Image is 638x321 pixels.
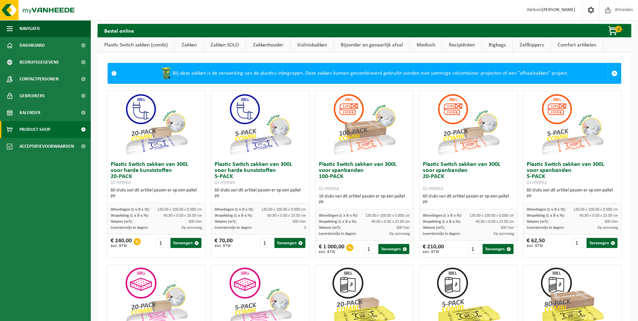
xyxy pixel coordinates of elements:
h2: Bestel online [98,24,141,37]
span: 130.00 x 100.00 x 0.000 cm [261,208,306,212]
span: 40.00 x 0.00 x 23.00 cm [579,214,618,218]
span: 3 [304,226,306,230]
span: Afmetingen (L x B x H): [215,208,254,212]
input: 1 [572,238,586,248]
span: Dashboard [20,37,45,54]
span: Kalender [20,104,40,121]
span: Op aanvraag [597,226,618,230]
span: Op aanvraag [493,232,514,236]
span: Levertermijn in dagen: [111,226,148,230]
a: Zakken [175,37,203,53]
span: Gebruikers [20,87,45,104]
button: Toevoegen [171,238,201,248]
h3: Plastic Switch zakken van 300L voor spanbanden 5-PACK [527,162,618,186]
div: PP [215,193,306,200]
span: 130.00 x 100.00 x 0.000 cm [573,208,618,212]
a: Sluit melding [608,63,621,83]
input: 1 [364,244,378,254]
div: PP [423,200,514,206]
span: excl. BTW [319,250,344,254]
span: Verpakking (L x B x H): [319,220,357,224]
div: PP [527,193,618,200]
div: 16 stuks van dit artikel passen er op een pallet [319,193,410,206]
span: 40.00 x 0.00 x 20.00 cm [163,214,202,218]
div: 60 stuks van dit artikel passen er op een pallet [527,187,618,200]
span: 01-999952 [527,180,547,185]
button: Toevoegen [378,244,409,254]
div: € 210,00 [423,244,444,254]
div: € 70,00 [215,238,233,248]
a: Comfort artikelen [551,37,603,53]
span: 130.00 x 100.00 x 0.000 cm [157,208,202,212]
img: 01-999952 [539,91,606,158]
div: € 62,50 [527,238,545,248]
span: Volume (m³): [423,226,445,230]
span: 300 liter [396,226,410,230]
span: Levertermijn in dagen: [423,232,460,236]
span: 60.00 x 0.00 x 23.00 cm [267,214,306,218]
img: 01-999953 [435,91,502,158]
span: 130.00 x 100.00 x 0.000 cm [365,214,410,218]
div: Bij deze zakken is de verwerking van de plastics inbegrepen. Deze zakken kunnen gecombineerd gebr... [120,63,608,83]
span: 40.00 x 0.00 x 23.00 cm [476,220,514,224]
span: Afmetingen (L x B x H): [527,208,566,212]
span: 01-999949 [215,180,235,185]
a: Bigbags [482,37,513,53]
span: Navigatie [20,20,40,37]
span: Volume (m³): [319,226,341,230]
a: Zakkenhouder [246,37,290,53]
a: Zelfkippers [513,37,551,53]
strong: [PERSON_NAME] [542,7,575,12]
input: 1 [156,238,170,248]
a: Medisch [410,37,442,53]
span: Acceptatievoorwaarden [20,138,74,155]
h3: Plastic Switch zakken van 300L voor harde kunststoffen 20-PACK [111,162,202,186]
input: 1 [468,244,482,254]
a: Bijzonder en gevaarlijk afval [334,37,410,53]
a: Zakken SOLO [204,37,246,53]
div: PP [111,193,202,200]
span: excl. BTW [527,244,545,248]
button: Toevoegen [483,244,514,254]
span: Levertermijn in dagen: [215,226,252,230]
span: Levertermijn in dagen: [527,226,564,230]
img: 01-999950 [123,91,190,158]
div: € 1 000,00 [319,244,344,254]
img: 01-999954 [331,91,398,158]
span: 130.00 x 100.00 x 0.000 cm [470,214,514,218]
span: 01-999953 [423,186,443,191]
span: Volume (m³): [215,220,236,224]
span: Op aanvraag [389,232,410,236]
div: € 240,00 [111,238,132,248]
h3: Plastic Switch zakken van 300L voor spanbanden 100-PACK [319,162,410,192]
span: 300 liter [500,226,514,230]
span: Verpakking (L x B x H): [111,214,149,218]
button: 0 [597,24,631,37]
span: Product Shop [20,121,50,138]
h3: Plastic Switch zakken van 300L voor spanbanden 20-PACK [423,162,514,192]
span: Volume (m³): [111,220,133,224]
span: 300 liter [604,220,618,224]
span: excl. BTW [111,244,132,248]
img: WB-0240-HPE-GN-50.png [159,67,173,80]
h3: Plastic Switch zakken van 300L voor harde kunststoffen 5-PACK [215,162,306,186]
span: 01-999954 [319,186,339,191]
span: 0 [615,26,622,32]
span: excl. BTW [215,244,233,248]
div: PP [319,200,410,206]
a: Vuilnisbakken [291,37,334,53]
span: Contactpersonen [20,71,59,87]
span: 300 liter [292,220,306,224]
span: Verpakking (L x B x H): [527,214,565,218]
span: Afmetingen (L x B x H): [319,214,358,218]
span: Verpakking (L x B x H): [215,214,253,218]
div: 60 stuks van dit artikel passen er op een pallet [215,187,306,200]
button: Toevoegen [274,238,305,248]
span: Afmetingen (L x B x H): [111,208,150,212]
button: Toevoegen [587,238,617,248]
span: Verpakking (L x B x H): [423,220,461,224]
span: Levertermijn in dagen: [319,232,356,236]
div: 60 stuks van dit artikel passen er op een pallet [423,193,514,206]
img: 01-999949 [227,91,294,158]
span: Volume (m³): [527,220,549,224]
